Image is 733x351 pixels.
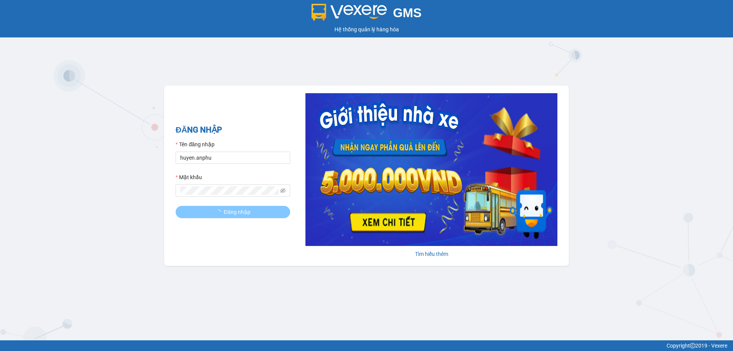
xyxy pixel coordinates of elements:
[312,4,387,21] img: logo 2
[176,206,290,218] button: Đăng nhập
[305,250,557,258] div: Tìm hiểu thêm
[280,188,286,193] span: eye-invisible
[176,173,202,181] label: Mật khẩu
[224,208,250,216] span: Đăng nhập
[2,25,731,34] div: Hệ thống quản lý hàng hóa
[180,186,279,195] input: Mật khẩu
[176,152,290,164] input: Tên đăng nhập
[176,140,215,149] label: Tên đăng nhập
[176,124,290,136] h2: ĐĂNG NHẬP
[690,343,695,348] span: copyright
[312,11,422,18] a: GMS
[6,341,727,350] div: Copyright 2019 - Vexere
[393,6,421,20] span: GMS
[215,209,224,215] span: loading
[305,93,557,246] img: banner-0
